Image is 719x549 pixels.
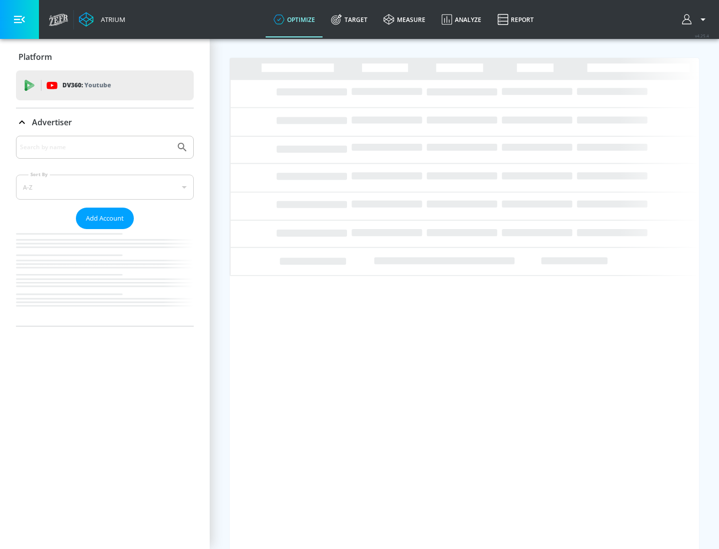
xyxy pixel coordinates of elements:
[79,12,125,27] a: Atrium
[76,208,134,229] button: Add Account
[16,175,194,200] div: A-Z
[16,108,194,136] div: Advertiser
[695,33,709,38] span: v 4.25.4
[62,80,111,91] p: DV360:
[16,136,194,326] div: Advertiser
[28,171,50,178] label: Sort By
[32,117,72,128] p: Advertiser
[375,1,433,37] a: measure
[86,213,124,224] span: Add Account
[16,229,194,326] nav: list of Advertiser
[16,70,194,100] div: DV360: Youtube
[84,80,111,90] p: Youtube
[489,1,542,37] a: Report
[266,1,323,37] a: optimize
[433,1,489,37] a: Analyze
[18,51,52,62] p: Platform
[20,141,171,154] input: Search by name
[16,43,194,71] div: Platform
[97,15,125,24] div: Atrium
[323,1,375,37] a: Target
